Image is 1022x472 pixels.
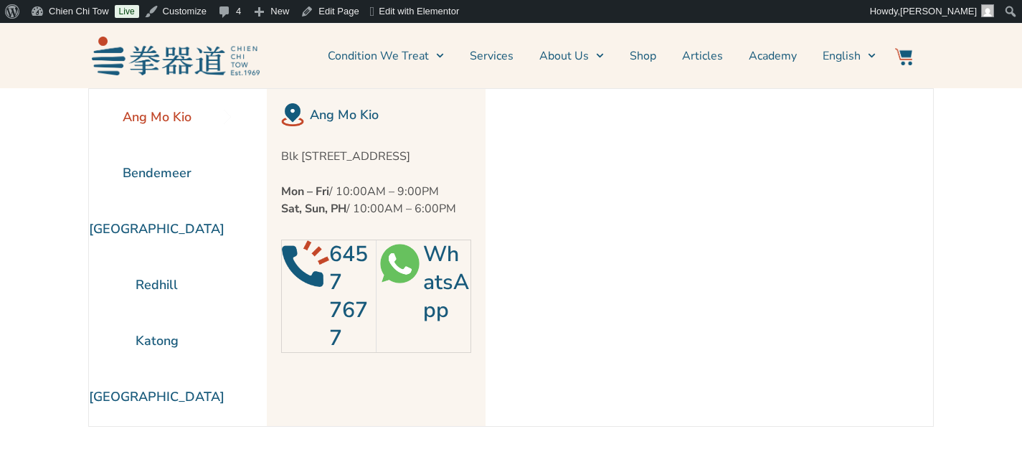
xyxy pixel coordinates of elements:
[281,148,471,165] p: Blk [STREET_ADDRESS]
[630,38,656,74] a: Shop
[470,38,514,74] a: Services
[310,105,471,125] h2: Ang Mo Kio
[486,89,891,426] iframe: Chien Chi Tow Healthcare Ang Mo Kio
[281,183,471,217] p: / 10:00AM – 9:00PM / 10:00AM – 6:00PM
[895,48,912,65] img: Website Icon-03
[281,201,346,217] strong: Sat, Sun, PH
[267,38,876,74] nav: Menu
[281,184,329,199] strong: Mon – Fri
[823,38,876,74] a: Switch to English
[823,47,861,65] span: English
[379,6,459,16] span: Edit with Elementor
[329,240,368,353] a: 6457 7677
[749,38,797,74] a: Academy
[682,38,723,74] a: Articles
[328,38,444,74] a: Condition We Treat
[423,240,469,325] a: WhatsApp
[900,6,977,16] span: [PERSON_NAME]
[539,38,604,74] a: About Us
